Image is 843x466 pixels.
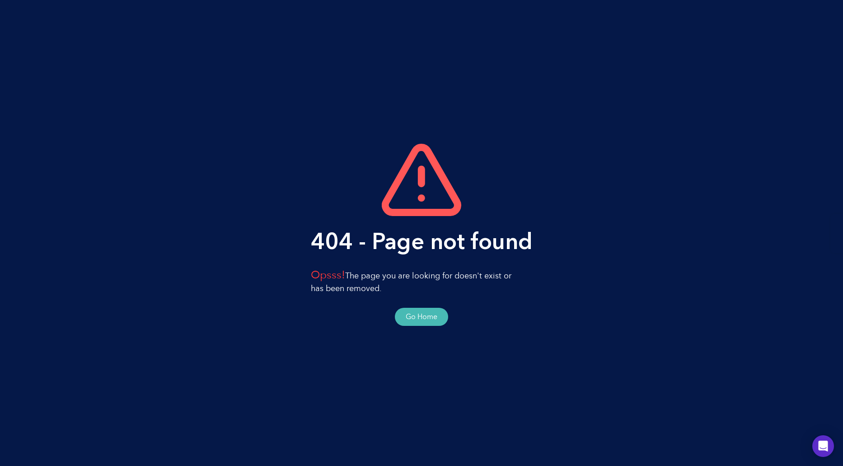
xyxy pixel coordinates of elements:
div: Open Intercom Messenger [812,435,834,457]
h1: 404 - Page not found [311,225,533,259]
img: svg%3e [382,144,461,216]
p: The page you are looking for doesn't exist or has been removed. [311,268,533,295]
span: Opsss! [311,270,345,281]
a: Go Home [395,308,448,326]
button: Go Home [406,311,437,322]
